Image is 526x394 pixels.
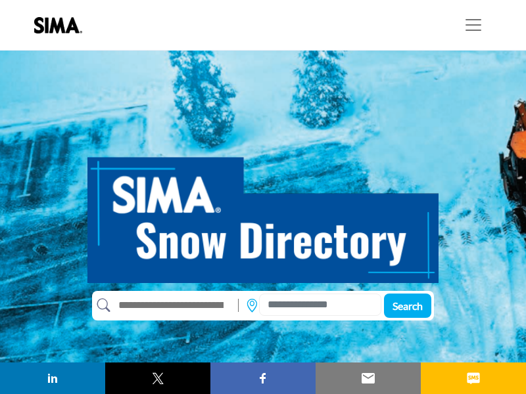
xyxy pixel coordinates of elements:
[150,370,166,386] img: twitter sharing button
[393,299,423,312] span: Search
[34,17,89,33] img: Site Logo
[466,370,481,386] img: sms sharing button
[455,12,492,38] button: Toggle navigation
[235,295,242,315] img: Rectangle%203585.svg
[87,142,439,283] img: SIMA Snow Directory
[255,370,271,386] img: facebook sharing button
[45,370,60,386] img: linkedin sharing button
[360,370,376,386] img: email sharing button
[384,294,431,318] button: Search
